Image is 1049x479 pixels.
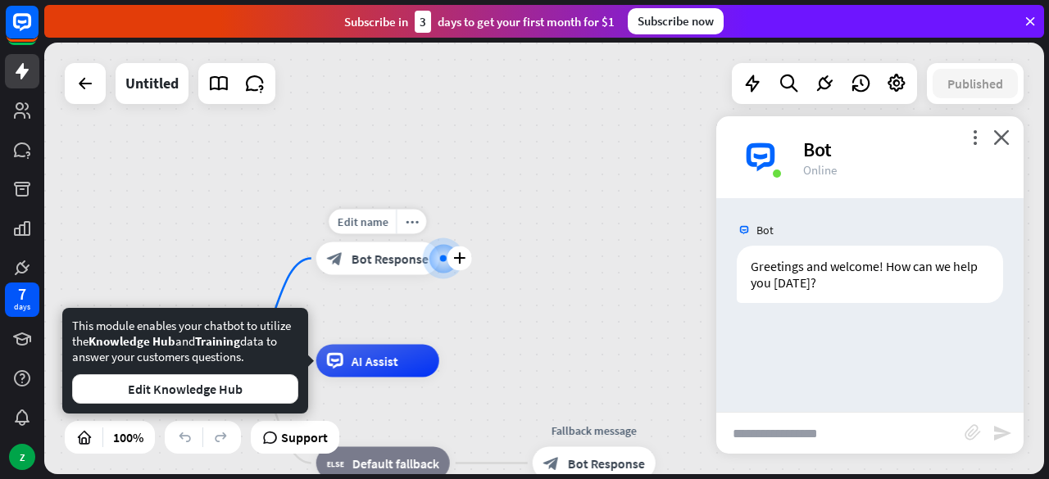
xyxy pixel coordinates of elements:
[337,214,388,228] span: Edit name
[405,215,418,228] i: more_horiz
[9,444,35,470] div: Z
[108,424,148,450] div: 100%
[967,129,983,145] i: more_vert
[72,318,298,404] div: This module enables your chatbot to utilize the and data to answer your customers questions.
[568,454,645,471] span: Bot Response
[415,11,431,33] div: 3
[327,250,343,266] i: block_bot_response
[543,454,560,471] i: block_bot_response
[352,454,439,471] span: Default fallback
[72,374,298,404] button: Edit Knowledge Hub
[453,252,465,264] i: plus
[628,8,724,34] div: Subscribe now
[5,282,39,317] a: 7 days
[18,287,26,301] div: 7
[803,137,1004,162] div: Bot
[352,250,429,266] span: Bot Response
[195,333,240,349] span: Training
[89,333,175,349] span: Knowledge Hub
[965,424,981,441] i: block_attachment
[803,162,1004,178] div: Online
[520,422,668,438] div: Fallback message
[281,424,328,450] span: Support
[14,301,30,313] div: days
[125,63,179,104] div: Untitled
[327,454,344,471] i: block_fallback
[344,11,615,33] div: Subscribe in days to get your first month for $1
[992,423,1012,443] i: send
[352,352,398,368] span: AI Assist
[993,129,1010,145] i: close
[933,69,1018,98] button: Published
[756,223,774,237] span: Bot
[13,7,62,56] button: Open LiveChat chat widget
[737,246,1003,303] div: Greetings and welcome! How can we help you [DATE]?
